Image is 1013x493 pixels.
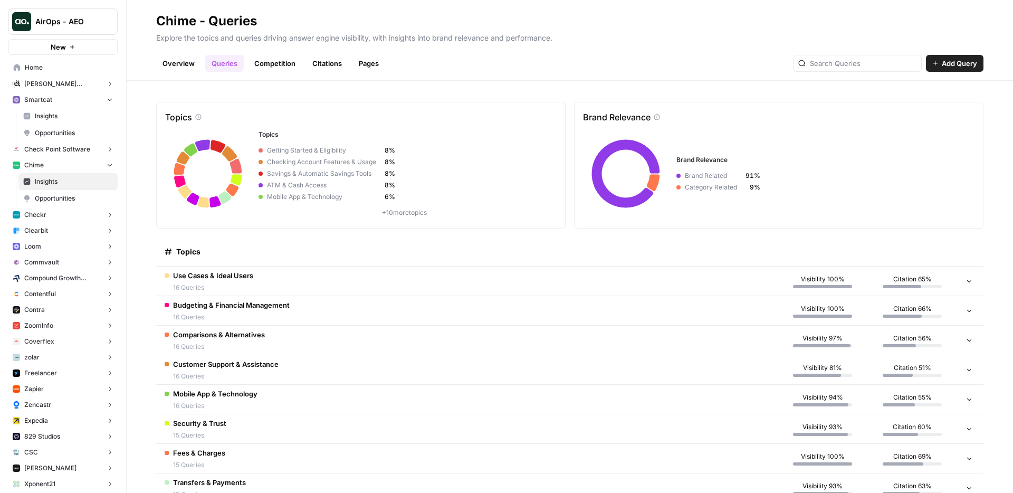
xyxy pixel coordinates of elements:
span: 91% [746,171,760,181]
span: 8% [385,181,395,190]
span: zolar [24,353,40,362]
span: Visibility 93% [802,481,843,491]
p: + 10 more topics [259,208,550,217]
span: Citation 60% [893,422,932,432]
a: Home [8,59,118,76]
span: Compound Growth Marketing [24,273,102,283]
span: Brand Related [681,171,746,181]
span: Loom [24,242,41,251]
button: Add Query [926,55,983,72]
span: 8% [385,146,395,155]
span: ATM & Cash Access [263,181,385,190]
img: s6x7ltuwawlcg2ux8d2ne4wtho4t [13,401,20,409]
span: Opportunities [35,128,113,138]
span: Getting Started & Eligibility [263,146,385,155]
span: Comparisons & Alternatives [173,329,265,340]
span: 8% [385,157,395,167]
span: Citation 51% [894,363,931,373]
p: Brand Relevance [583,111,651,124]
span: New [51,42,66,52]
button: ZoomInfo [8,318,118,334]
img: kaevn8smg0ztd3bicv5o6c24vmo8 [13,274,20,282]
span: Insights [35,177,113,186]
span: Citation 55% [893,393,932,402]
img: fr92439b8i8d8kixz6owgxh362ib [13,227,20,234]
a: Insights [18,173,118,190]
span: Customer Support & Assistance [173,359,279,369]
span: 9% [746,183,760,192]
span: Savings & Automatic Savings Tools [263,169,385,178]
span: Expedia [24,416,48,425]
span: CSC [24,448,38,457]
button: Contentful [8,286,118,302]
span: Chime [24,160,44,170]
img: 8scb49tlb2vriaw9mclg8ae1t35j [13,385,20,393]
span: 16 Queries [173,283,253,292]
span: 6% [385,192,395,202]
button: [PERSON_NAME] [8,460,118,476]
img: 2ud796hvc3gw7qwjscn75txc5abr [13,290,20,298]
span: Budgeting & Financial Management [173,300,290,310]
span: Visibility 97% [802,334,843,343]
span: 15 Queries [173,460,225,470]
button: CSC [8,444,118,460]
span: Citation 56% [893,334,932,343]
span: Security & Trust [173,418,226,429]
img: ybhjxa9n8mcsu845nkgo7g1ynw8w [13,464,20,472]
img: gddfodh0ack4ddcgj10xzwv4nyos [13,146,20,153]
span: Smartcat [24,95,52,105]
span: Check Point Software [24,145,90,154]
button: Xponent21 [8,476,118,492]
span: Opportunities [35,194,113,203]
img: azd67o9nw473vll9dbscvlvo9wsn [13,306,20,314]
span: Visibility 94% [802,393,843,402]
span: Use Cases & Ideal Users [173,270,253,281]
span: 8% [385,169,395,178]
button: Zencastr [8,397,118,413]
span: Zencastr [24,400,51,410]
span: Insights [35,111,113,121]
button: Smartcat [8,92,118,108]
a: Opportunities [18,190,118,207]
span: Visibility 93% [802,422,843,432]
h3: Topics [259,130,550,139]
button: Chime [8,157,118,173]
span: Citation 63% [893,481,932,491]
span: Mobile App & Technology [173,388,257,399]
button: Coverflex [8,334,118,349]
img: rkye1xl29jr3pw1t320t03wecljb [13,96,20,103]
button: Contra [8,302,118,318]
span: Zapier [24,384,44,394]
a: Queries [205,55,244,72]
h3: Brand Relevance [676,155,968,165]
a: Insights [18,108,118,125]
img: yvejo61whxrb805zs4m75phf6mr8 [13,449,20,456]
button: 829 Studios [8,429,118,444]
a: Citations [306,55,348,72]
img: wev6amecshr6l48lvue5fy0bkco1 [13,243,20,250]
span: AirOps - AEO [35,16,99,27]
img: lwh15xca956raf2qq0149pkro8i6 [13,433,20,440]
img: l4muj0jjfg7df9oj5fg31blri2em [13,338,20,345]
span: Checking Account Features & Usage [263,157,385,167]
button: Compound Growth Marketing [8,270,118,286]
span: Visibility 100% [801,304,845,314]
input: Search Queries [810,58,917,69]
button: Check Point Software [8,141,118,157]
span: Xponent21 [24,479,55,489]
a: Opportunities [18,125,118,141]
img: m87i3pytwzu9d7629hz0batfjj1p [13,80,20,88]
img: hcm4s7ic2xq26rsmuray6dv1kquq [13,322,20,329]
img: a9mur837mohu50bzw3stmy70eh87 [13,369,20,377]
button: Expedia [8,413,118,429]
span: Citation 66% [893,304,932,314]
button: Freelancer [8,365,118,381]
button: Clearbit [8,223,118,239]
span: 829 Studios [24,432,60,441]
p: Explore the topics and queries driving answer engine visibility, with insights into brand relevan... [156,30,983,43]
button: New [8,39,118,55]
button: zolar [8,349,118,365]
span: 16 Queries [173,372,279,381]
div: Chime - Queries [156,13,257,30]
span: Citation 65% [893,274,932,284]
